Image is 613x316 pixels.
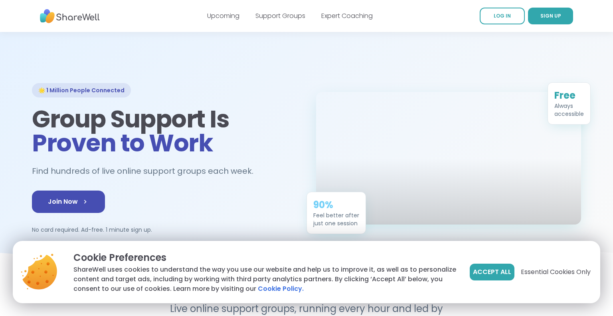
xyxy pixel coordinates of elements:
a: Upcoming [207,11,239,20]
div: Feel better after just one session [313,211,359,227]
p: ShareWell uses cookies to understand the way you use our website and help us to improve it, as we... [73,265,457,294]
a: Join Now [32,191,105,213]
span: LOG IN [494,12,511,19]
div: Free [554,89,584,102]
button: Accept All [470,264,514,280]
a: SIGN UP [528,8,573,24]
span: Proven to Work [32,126,213,160]
h2: Find hundreds of live online support groups each week. [32,165,262,178]
span: SIGN UP [540,12,561,19]
img: ShareWell Nav Logo [40,5,100,27]
a: LOG IN [480,8,525,24]
span: Accept All [473,267,511,277]
h1: Group Support Is [32,107,297,155]
p: Cookie Preferences [73,250,457,265]
a: Expert Coaching [321,11,373,20]
a: Support Groups [255,11,305,20]
a: Cookie Policy. [258,284,304,294]
p: No card required. Ad-free. 1 minute sign up. [32,226,297,234]
span: Essential Cookies Only [521,267,591,277]
div: 90% [313,199,359,211]
div: 🌟 1 Million People Connected [32,83,131,97]
span: Join Now [48,197,89,207]
div: Always accessible [554,102,584,118]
